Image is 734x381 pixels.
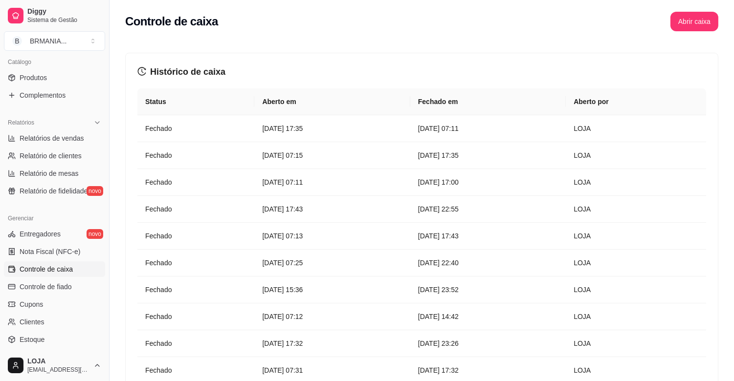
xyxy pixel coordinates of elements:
button: LOJA[EMAIL_ADDRESS][DOMAIN_NAME] [4,354,105,377]
button: Select a team [4,31,105,51]
td: LOJA [566,276,706,303]
td: LOJA [566,169,706,196]
a: Entregadoresnovo [4,226,105,242]
article: [DATE] 07:11 [262,177,402,188]
article: Fechado [145,311,246,322]
article: [DATE] 22:55 [418,204,558,214]
a: Relatório de mesas [4,166,105,181]
article: Fechado [145,257,246,268]
th: Status [137,88,254,115]
div: BRMANIA ... [30,36,67,46]
a: Nota Fiscal (NFC-e) [4,244,105,259]
span: Nota Fiscal (NFC-e) [20,247,80,256]
td: LOJA [566,115,706,142]
a: Relatório de clientes [4,148,105,164]
a: Estoque [4,332,105,347]
article: [DATE] 17:43 [418,231,558,241]
th: Fechado em [410,88,566,115]
div: Catálogo [4,54,105,70]
article: [DATE] 07:11 [418,123,558,134]
span: Relatório de fidelidade [20,186,88,196]
article: [DATE] 23:52 [418,284,558,295]
span: Clientes [20,317,44,327]
th: Aberto por [566,88,706,115]
article: [DATE] 17:35 [262,123,402,134]
a: Clientes [4,314,105,330]
h2: Controle de caixa [125,14,218,29]
td: LOJA [566,330,706,357]
span: B [12,36,22,46]
article: [DATE] 17:35 [418,150,558,161]
a: Relatórios de vendas [4,130,105,146]
span: Relatórios [8,119,34,127]
span: Relatório de clientes [20,151,82,161]
a: Controle de fiado [4,279,105,295]
article: Fechado [145,123,246,134]
h3: Histórico de caixa [137,65,706,79]
span: [EMAIL_ADDRESS][DOMAIN_NAME] [27,366,89,374]
span: Relatórios de vendas [20,133,84,143]
span: Sistema de Gestão [27,16,101,24]
article: [DATE] 07:25 [262,257,402,268]
a: Relatório de fidelidadenovo [4,183,105,199]
article: Fechado [145,177,246,188]
article: [DATE] 15:36 [262,284,402,295]
span: Diggy [27,7,101,16]
span: Cupons [20,299,43,309]
td: LOJA [566,196,706,223]
article: [DATE] 23:26 [418,338,558,349]
article: [DATE] 17:32 [418,365,558,376]
td: LOJA [566,223,706,250]
a: Cupons [4,296,105,312]
a: Produtos [4,70,105,85]
article: Fechado [145,150,246,161]
article: [DATE] 07:12 [262,311,402,322]
a: Controle de caixa [4,261,105,277]
td: LOJA [566,250,706,276]
span: Estoque [20,335,44,344]
div: Gerenciar [4,211,105,226]
span: Relatório de mesas [20,169,79,178]
span: Produtos [20,73,47,83]
td: LOJA [566,142,706,169]
span: Complementos [20,90,66,100]
a: Complementos [4,87,105,103]
span: LOJA [27,357,89,366]
article: Fechado [145,338,246,349]
a: DiggySistema de Gestão [4,4,105,27]
article: [DATE] 07:31 [262,365,402,376]
th: Aberto em [254,88,410,115]
span: Controle de fiado [20,282,72,292]
article: Fechado [145,365,246,376]
button: Abrir caixa [670,12,718,31]
article: Fechado [145,231,246,241]
td: LOJA [566,303,706,330]
article: [DATE] 17:32 [262,338,402,349]
article: Fechado [145,284,246,295]
span: history [137,67,146,76]
article: [DATE] 17:43 [262,204,402,214]
article: [DATE] 22:40 [418,257,558,268]
article: [DATE] 14:42 [418,311,558,322]
span: Entregadores [20,229,61,239]
article: [DATE] 17:00 [418,177,558,188]
article: Fechado [145,204,246,214]
span: Controle de caixa [20,264,73,274]
a: Configurações [4,349,105,365]
article: [DATE] 07:13 [262,231,402,241]
article: [DATE] 07:15 [262,150,402,161]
